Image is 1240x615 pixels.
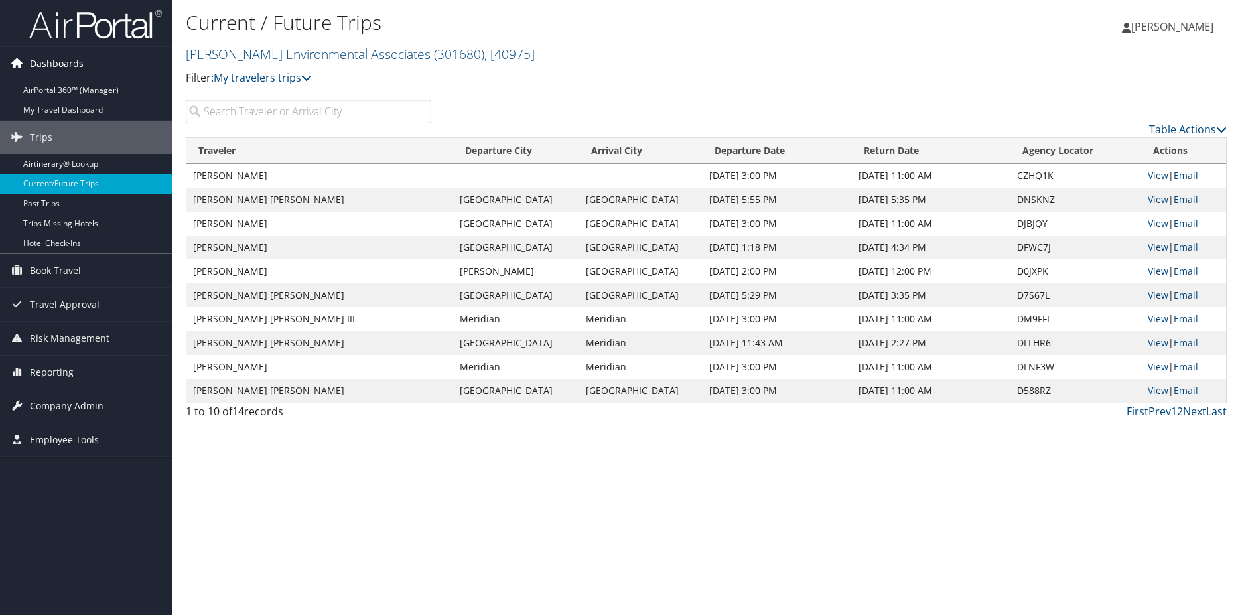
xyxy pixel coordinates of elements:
[1174,289,1198,301] a: Email
[453,259,579,283] td: [PERSON_NAME]
[1127,404,1148,419] a: First
[1010,212,1141,236] td: DJBJQY
[1141,307,1226,331] td: |
[1141,379,1226,403] td: |
[1148,336,1168,349] a: View
[186,403,431,426] div: 1 to 10 of records
[30,423,99,456] span: Employee Tools
[1148,217,1168,230] a: View
[579,307,702,331] td: Meridian
[434,45,484,63] span: ( 301680 )
[1148,404,1171,419] a: Prev
[453,283,579,307] td: [GEOGRAPHIC_DATA]
[30,121,52,154] span: Trips
[453,236,579,259] td: [GEOGRAPHIC_DATA]
[29,9,162,40] img: airportal-logo.png
[186,259,453,283] td: [PERSON_NAME]
[186,379,453,403] td: [PERSON_NAME] [PERSON_NAME]
[1010,236,1141,259] td: DFWC7J
[186,9,880,36] h1: Current / Future Trips
[1010,259,1141,283] td: D0JXPK
[186,212,453,236] td: [PERSON_NAME]
[1148,241,1168,253] a: View
[186,70,880,87] p: Filter:
[186,236,453,259] td: [PERSON_NAME]
[852,355,1011,379] td: [DATE] 11:00 AM
[1141,212,1226,236] td: |
[703,379,852,403] td: [DATE] 3:00 PM
[1010,331,1141,355] td: DLLHR6
[1148,193,1168,206] a: View
[703,355,852,379] td: [DATE] 3:00 PM
[186,307,453,331] td: [PERSON_NAME] [PERSON_NAME] III
[579,138,702,164] th: Arrival City: activate to sort column descending
[1148,360,1168,373] a: View
[453,307,579,331] td: Meridian
[453,355,579,379] td: Meridian
[852,331,1011,355] td: [DATE] 2:27 PM
[1174,336,1198,349] a: Email
[186,355,453,379] td: [PERSON_NAME]
[703,236,852,259] td: [DATE] 1:18 PM
[30,47,84,80] span: Dashboards
[1148,289,1168,301] a: View
[453,212,579,236] td: [GEOGRAPHIC_DATA]
[852,138,1011,164] th: Return Date: activate to sort column ascending
[852,283,1011,307] td: [DATE] 3:35 PM
[186,164,453,188] td: [PERSON_NAME]
[852,307,1011,331] td: [DATE] 11:00 AM
[1010,164,1141,188] td: CZHQ1K
[1174,217,1198,230] a: Email
[30,389,103,423] span: Company Admin
[852,188,1011,212] td: [DATE] 5:35 PM
[453,331,579,355] td: [GEOGRAPHIC_DATA]
[852,259,1011,283] td: [DATE] 12:00 PM
[186,138,453,164] th: Traveler: activate to sort column ascending
[186,45,535,63] a: [PERSON_NAME] Environmental Associates
[1010,283,1141,307] td: D7S67L
[1141,164,1226,188] td: |
[1010,355,1141,379] td: DLNF3W
[1149,122,1227,137] a: Table Actions
[703,307,852,331] td: [DATE] 3:00 PM
[1141,331,1226,355] td: |
[1148,312,1168,325] a: View
[1174,193,1198,206] a: Email
[579,355,702,379] td: Meridian
[1174,241,1198,253] a: Email
[1148,265,1168,277] a: View
[1171,404,1177,419] a: 1
[703,259,852,283] td: [DATE] 2:00 PM
[30,254,81,287] span: Book Travel
[1174,265,1198,277] a: Email
[703,188,852,212] td: [DATE] 5:55 PM
[232,404,244,419] span: 14
[1206,404,1227,419] a: Last
[703,212,852,236] td: [DATE] 3:00 PM
[1141,283,1226,307] td: |
[1141,188,1226,212] td: |
[186,100,431,123] input: Search Traveler or Arrival City
[30,322,109,355] span: Risk Management
[703,164,852,188] td: [DATE] 3:00 PM
[852,236,1011,259] td: [DATE] 4:34 PM
[1131,19,1213,34] span: [PERSON_NAME]
[484,45,535,63] span: , [ 40975 ]
[1010,188,1141,212] td: DNSKNZ
[1141,259,1226,283] td: |
[703,283,852,307] td: [DATE] 5:29 PM
[579,379,702,403] td: [GEOGRAPHIC_DATA]
[579,283,702,307] td: [GEOGRAPHIC_DATA]
[703,331,852,355] td: [DATE] 11:43 AM
[30,356,74,389] span: Reporting
[579,331,702,355] td: Meridian
[1148,169,1168,182] a: View
[1177,404,1183,419] a: 2
[453,138,579,164] th: Departure City: activate to sort column ascending
[703,138,852,164] th: Departure Date: activate to sort column ascending
[1174,360,1198,373] a: Email
[1174,169,1198,182] a: Email
[1010,138,1141,164] th: Agency Locator: activate to sort column ascending
[186,331,453,355] td: [PERSON_NAME] [PERSON_NAME]
[1183,404,1206,419] a: Next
